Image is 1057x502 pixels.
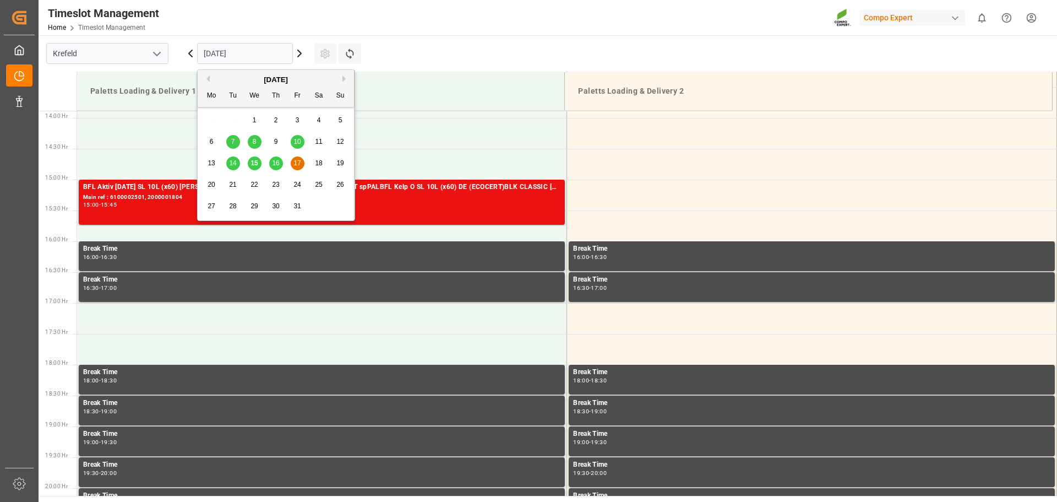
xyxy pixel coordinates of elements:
span: 30 [272,202,279,210]
button: Previous Month [203,75,210,82]
div: Choose Saturday, October 4th, 2025 [312,114,326,127]
span: 18 [315,159,322,167]
div: Choose Monday, October 6th, 2025 [205,135,219,149]
span: 20 [208,181,215,188]
span: 15:00 Hr [45,175,68,181]
span: 14:00 Hr [45,113,68,119]
div: Choose Thursday, October 9th, 2025 [269,135,283,149]
div: Break Time [83,367,560,378]
div: 19:30 [573,471,589,476]
div: 19:30 [83,471,99,476]
div: - [99,471,101,476]
span: 5 [339,116,342,124]
div: Break Time [573,429,1050,440]
div: Choose Wednesday, October 8th, 2025 [248,135,261,149]
div: Compo Expert [859,10,965,26]
div: 16:30 [573,285,589,290]
div: - [589,471,591,476]
div: Break Time [573,274,1050,285]
div: 16:30 [591,255,607,260]
div: 15:45 [101,202,117,207]
div: 19:00 [591,409,607,414]
span: 29 [250,202,258,210]
span: 13 [208,159,215,167]
div: Choose Monday, October 20th, 2025 [205,178,219,192]
span: 26 [336,181,344,188]
div: Su [334,89,347,103]
div: month 2025-10 [201,110,351,217]
div: Choose Monday, October 13th, 2025 [205,156,219,170]
span: 19 [336,159,344,167]
span: 17:00 Hr [45,298,68,304]
div: - [99,202,101,207]
span: 1 [253,116,257,124]
span: 6 [210,138,214,145]
div: Choose Saturday, October 25th, 2025 [312,178,326,192]
div: Break Time [573,460,1050,471]
span: 23 [272,181,279,188]
span: 16 [272,159,279,167]
span: 11 [315,138,322,145]
div: 16:00 [573,255,589,260]
span: 18:00 Hr [45,360,68,366]
div: 16:30 [101,255,117,260]
div: - [99,255,101,260]
span: 14:30 Hr [45,144,68,150]
span: 2 [274,116,278,124]
span: 21 [229,181,236,188]
span: 15:30 Hr [45,206,68,212]
div: 18:00 [573,378,589,383]
div: Choose Saturday, October 11th, 2025 [312,135,326,149]
div: Choose Wednesday, October 22nd, 2025 [248,178,261,192]
div: Choose Tuesday, October 21st, 2025 [226,178,240,192]
div: Mo [205,89,219,103]
span: 20:00 Hr [45,483,68,489]
div: Break Time [83,490,560,501]
div: Choose Friday, October 10th, 2025 [291,135,304,149]
input: Type to search/select [46,43,168,64]
div: Break Time [83,274,560,285]
div: Break Time [83,244,560,255]
div: Break Time [573,490,1050,501]
span: 24 [293,181,301,188]
span: 3 [296,116,299,124]
div: 17:00 [591,285,607,290]
div: Choose Thursday, October 30th, 2025 [269,199,283,213]
div: Choose Wednesday, October 15th, 2025 [248,156,261,170]
span: 22 [250,181,258,188]
div: Choose Thursday, October 23rd, 2025 [269,178,283,192]
div: Choose Sunday, October 5th, 2025 [334,114,347,127]
span: 18:30 Hr [45,391,68,397]
div: Choose Sunday, October 19th, 2025 [334,156,347,170]
span: 8 [253,138,257,145]
div: 18:30 [101,378,117,383]
div: 20:00 [591,471,607,476]
button: Next Month [342,75,349,82]
div: Paletts Loading & Delivery 2 [574,81,1043,101]
div: - [99,409,101,414]
div: Choose Tuesday, October 14th, 2025 [226,156,240,170]
div: 17:00 [101,285,117,290]
div: Break Time [573,367,1050,378]
div: Choose Friday, October 17th, 2025 [291,156,304,170]
div: Break Time [83,460,560,471]
span: 16:00 Hr [45,236,68,242]
button: Help Center [994,6,1019,30]
div: - [99,440,101,445]
a: Home [48,24,66,31]
span: 27 [208,202,215,210]
div: 18:30 [591,378,607,383]
span: 4 [317,116,321,124]
span: 9 [274,138,278,145]
span: 25 [315,181,322,188]
span: 17:30 Hr [45,329,68,335]
button: open menu [148,45,165,62]
div: Tu [226,89,240,103]
div: 19:00 [573,440,589,445]
div: BFL Aktiv [DATE] SL 10L (x60) [PERSON_NAME] [PERSON_NAME] [DATE] 25kg (x48) INT spPALBFL Kelp O S... [83,182,560,193]
div: 20:00 [101,471,117,476]
div: Choose Sunday, October 26th, 2025 [334,178,347,192]
div: Choose Wednesday, October 29th, 2025 [248,199,261,213]
div: Break Time [573,244,1050,255]
div: - [589,378,591,383]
